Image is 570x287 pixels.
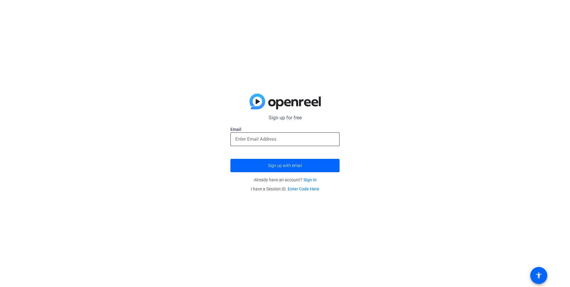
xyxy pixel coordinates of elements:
[303,177,317,182] a: Sign in
[230,126,340,132] label: Email
[235,135,335,143] input: Enter Email Address
[254,177,317,182] span: Already have an account?
[535,272,542,279] mat-icon: accessibility
[250,94,321,109] img: blue-gradient.svg
[230,159,340,172] button: Sign up with email
[251,186,319,191] span: I have a Session ID.
[230,114,340,121] p: Sign up for free
[288,186,319,191] a: Enter Code Here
